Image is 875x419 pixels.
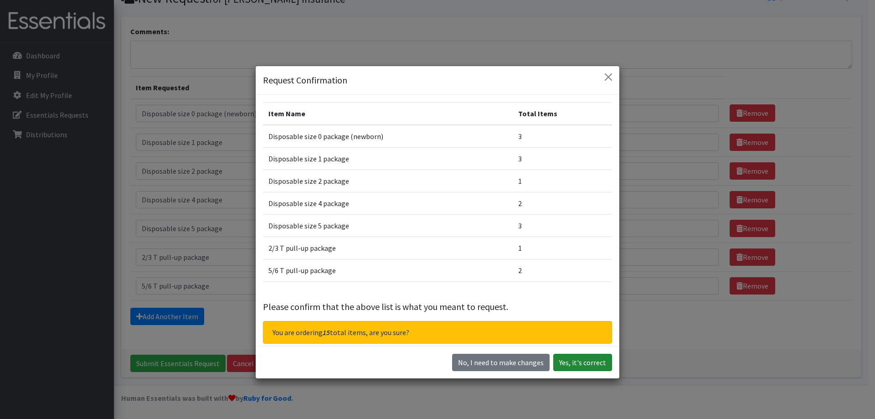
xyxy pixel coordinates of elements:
[513,147,612,170] td: 3
[263,125,513,148] td: Disposable size 0 package (newborn)
[263,192,513,214] td: Disposable size 4 package
[263,321,612,344] div: You are ordering total items, are you sure?
[553,354,612,371] button: Yes, it's correct
[513,237,612,259] td: 1
[513,170,612,192] td: 1
[263,147,513,170] td: Disposable size 1 package
[263,170,513,192] td: Disposable size 2 package
[513,214,612,237] td: 3
[452,354,550,371] button: No I need to make changes
[513,259,612,281] td: 2
[263,259,513,281] td: 5/6 T pull-up package
[601,70,616,84] button: Close
[263,300,612,314] p: Please confirm that the above list is what you meant to request.
[263,214,513,237] td: Disposable size 5 package
[263,73,347,87] h5: Request Confirmation
[323,328,330,337] span: 15
[513,102,612,125] th: Total Items
[513,192,612,214] td: 2
[263,237,513,259] td: 2/3 T pull-up package
[513,125,612,148] td: 3
[263,102,513,125] th: Item Name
